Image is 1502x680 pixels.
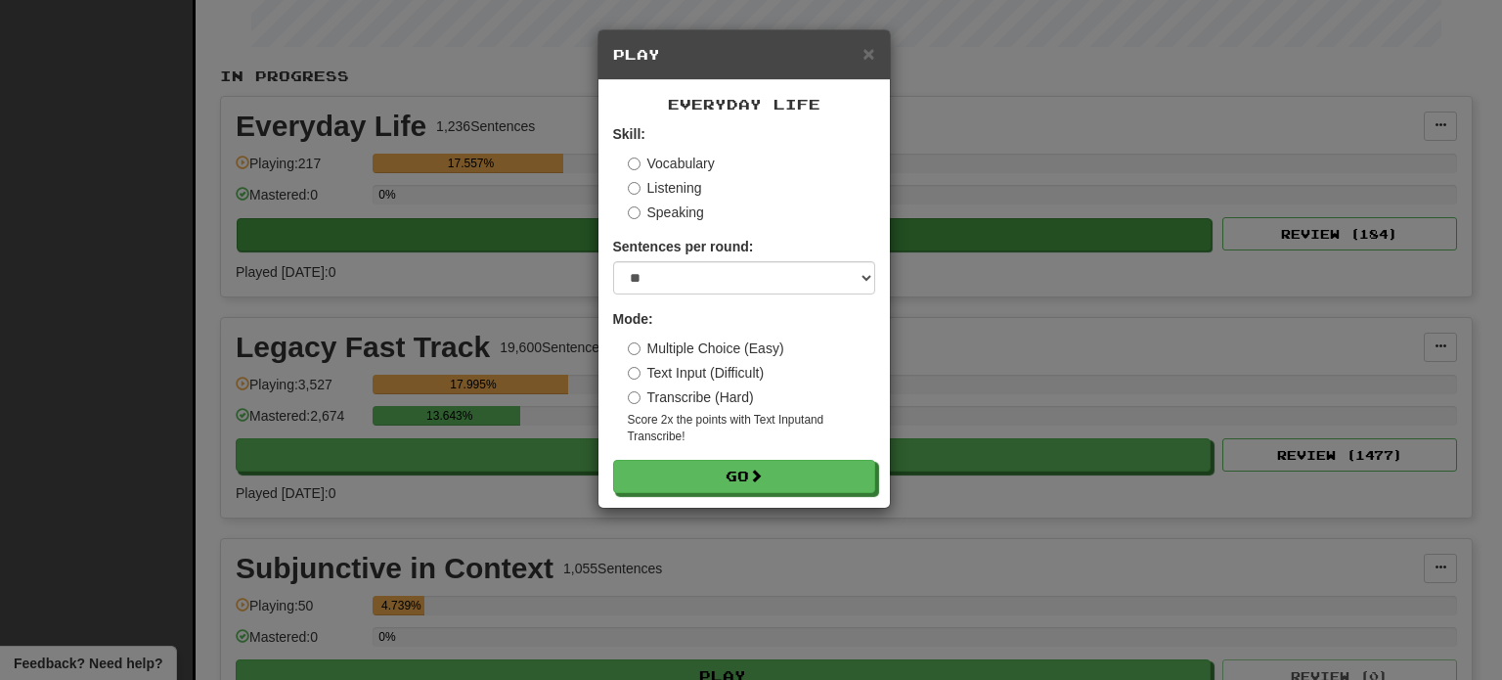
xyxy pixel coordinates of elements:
[628,206,641,219] input: Speaking
[628,412,875,445] small: Score 2x the points with Text Input and Transcribe !
[613,237,754,256] label: Sentences per round:
[613,311,653,327] strong: Mode:
[613,460,875,493] button: Go
[613,126,645,142] strong: Skill:
[628,203,704,222] label: Speaking
[862,43,874,64] button: Close
[862,42,874,65] span: ×
[668,96,820,113] span: Everyday Life
[628,154,715,173] label: Vocabulary
[613,45,875,65] h5: Play
[628,367,641,380] input: Text Input (Difficult)
[628,158,641,170] input: Vocabulary
[628,387,754,407] label: Transcribe (Hard)
[628,391,641,404] input: Transcribe (Hard)
[628,342,641,355] input: Multiple Choice (Easy)
[628,178,702,198] label: Listening
[628,363,765,383] label: Text Input (Difficult)
[628,182,641,195] input: Listening
[628,339,784,358] label: Multiple Choice (Easy)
